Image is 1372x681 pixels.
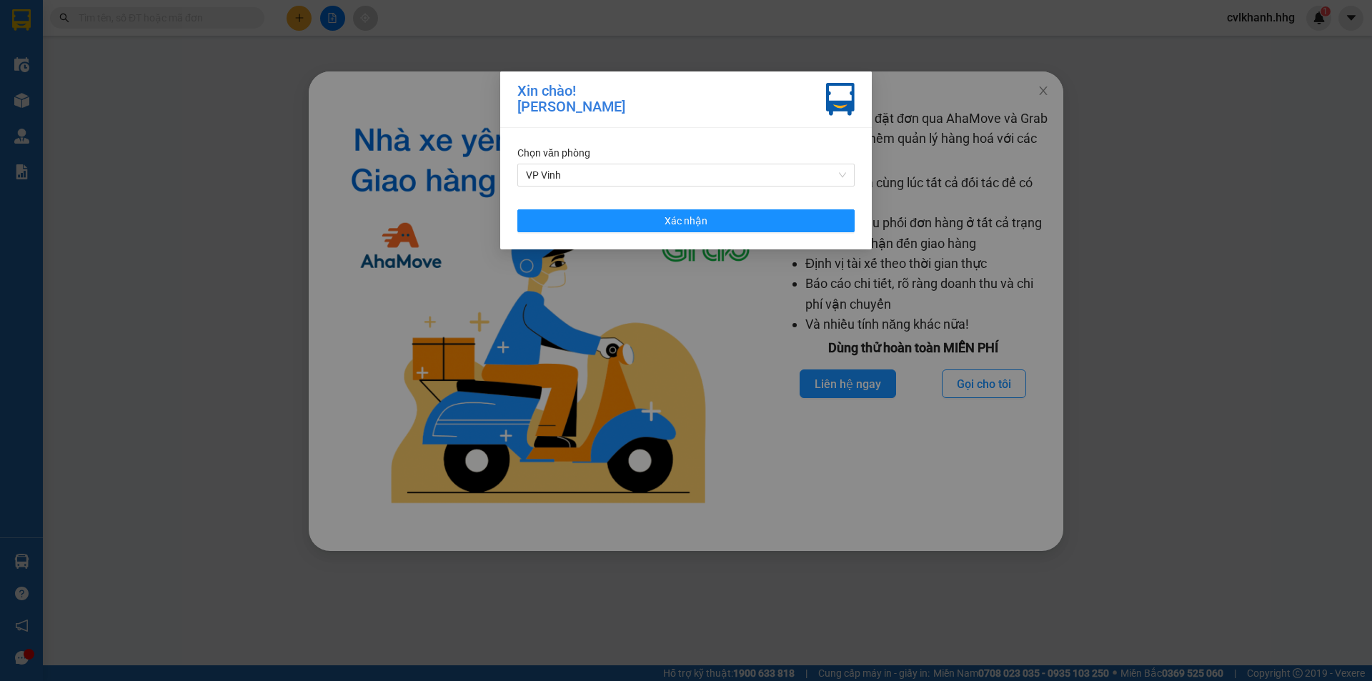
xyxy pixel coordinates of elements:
div: Xin chào! [PERSON_NAME] [517,83,625,116]
span: VP Vinh [526,164,846,186]
span: Xác nhận [665,213,707,229]
button: Xác nhận [517,209,855,232]
div: Chọn văn phòng [517,145,855,161]
img: vxr-icon [826,83,855,116]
